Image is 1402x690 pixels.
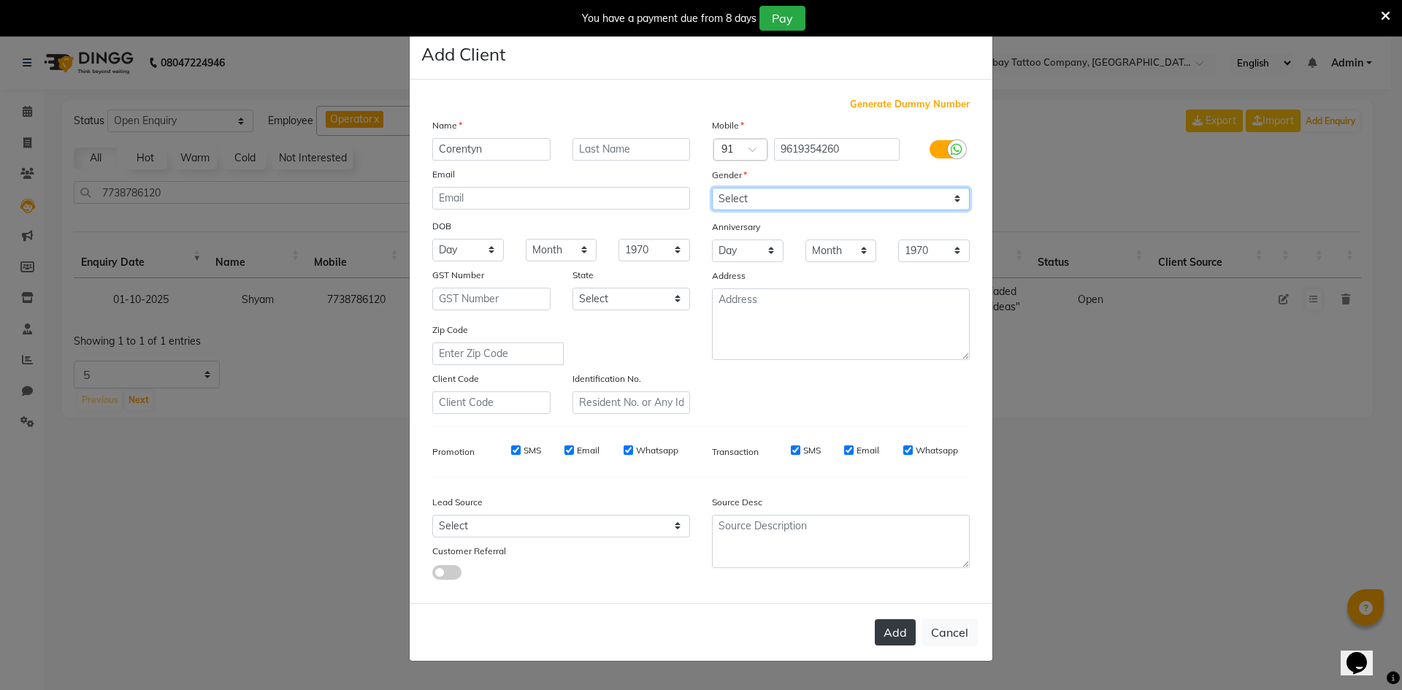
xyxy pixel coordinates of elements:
button: Cancel [922,618,978,646]
input: Last Name [572,138,691,161]
label: Customer Referral [432,545,506,558]
input: Client Code [432,391,551,414]
label: SMS [803,444,821,457]
input: Mobile [774,138,900,161]
div: You have a payment due from 8 days [582,11,756,26]
label: Address [712,269,746,283]
button: Add [875,619,916,645]
label: Whatsapp [916,444,958,457]
input: Resident No. or Any Id [572,391,691,414]
label: Whatsapp [636,444,678,457]
label: Promotion [432,445,475,459]
input: Enter Zip Code [432,342,564,365]
iframe: chat widget [1341,632,1387,675]
label: Lead Source [432,496,483,509]
label: Source Desc [712,496,762,509]
label: Anniversary [712,221,760,234]
input: GST Number [432,288,551,310]
label: SMS [524,444,541,457]
label: Email [432,168,455,181]
label: Zip Code [432,323,468,337]
label: Transaction [712,445,759,459]
label: State [572,269,594,282]
h4: Add Client [421,41,505,67]
label: Mobile [712,119,744,132]
label: DOB [432,220,451,233]
span: Generate Dummy Number [850,97,970,112]
input: First Name [432,138,551,161]
label: Identification No. [572,372,641,386]
label: Name [432,119,462,132]
button: Pay [759,6,805,31]
label: GST Number [432,269,484,282]
label: Client Code [432,372,479,386]
label: Gender [712,169,747,182]
label: Email [577,444,600,457]
label: Email [857,444,879,457]
input: Email [432,187,690,210]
